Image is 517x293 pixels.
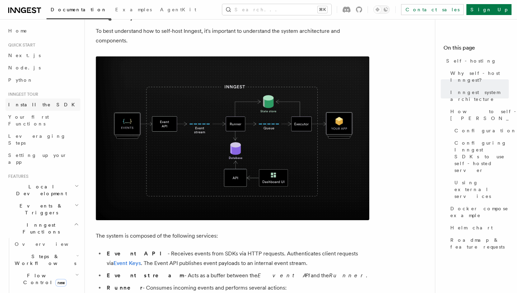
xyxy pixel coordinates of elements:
[5,181,80,200] button: Local Development
[8,114,49,126] span: Your first Functions
[452,124,509,137] a: Configuration
[5,222,74,235] span: Inngest Functions
[450,205,509,219] span: Docker compose example
[47,2,111,19] a: Documentation
[105,271,369,280] li: - Acts as a buffer between the and the .
[8,152,67,165] span: Setting up your app
[450,70,509,83] span: Why self-host Inngest?
[5,183,75,197] span: Local Development
[5,200,80,219] button: Events & Triggers
[401,4,464,15] a: Contact sales
[12,272,75,286] span: Flow Control
[8,77,33,83] span: Python
[114,260,141,266] a: Event Keys
[454,179,509,200] span: Using external services
[448,105,509,124] a: How to self-host [PERSON_NAME]
[5,111,80,130] a: Your first Functions
[446,57,496,64] span: Self-hosting
[452,137,509,176] a: Configuring Inngest SDKs to use self-hosted server
[443,44,509,55] h4: On this page
[329,272,366,279] em: Runner
[5,174,28,179] span: Features
[448,202,509,222] a: Docker compose example
[8,27,27,34] span: Home
[318,6,327,13] kbd: ⌘K
[222,4,331,15] button: Search...⌘K
[156,2,200,18] a: AgentKit
[107,272,184,279] strong: Event stream
[115,7,152,12] span: Examples
[448,86,509,105] a: Inngest system architecture
[8,102,79,107] span: Install the SDK
[450,224,493,231] span: Helm chart
[5,49,80,62] a: Next.js
[111,2,156,18] a: Examples
[466,4,512,15] a: Sign Up
[448,67,509,86] a: Why self-host Inngest?
[160,7,196,12] span: AgentKit
[443,55,509,67] a: Self-hosting
[5,149,80,168] a: Setting up your app
[15,241,85,247] span: Overview
[12,269,80,289] button: Flow Controlnew
[5,202,75,216] span: Events & Triggers
[5,92,38,97] span: Inngest tour
[5,62,80,74] a: Node.js
[107,284,143,291] strong: Runner
[107,250,168,257] strong: Event API
[450,89,509,103] span: Inngest system architecture
[257,272,311,279] em: Event API
[96,56,369,220] img: Inngest system architecture diagram
[448,234,509,253] a: Roadmap & feature requests
[12,253,76,267] span: Steps & Workflows
[450,237,509,250] span: Roadmap & feature requests
[105,249,369,268] li: - Receives events from SDKs via HTTP requests. Authenticates client requests via . The Event API ...
[448,222,509,234] a: Helm chart
[373,5,390,14] button: Toggle dark mode
[5,25,80,37] a: Home
[5,74,80,86] a: Python
[454,127,517,134] span: Configuration
[5,219,80,238] button: Inngest Functions
[8,65,41,70] span: Node.js
[454,139,509,174] span: Configuring Inngest SDKs to use self-hosted server
[5,130,80,149] a: Leveraging Steps
[5,98,80,111] a: Install the SDK
[452,176,509,202] a: Using external services
[96,26,369,45] p: To best understand how to self-host Inngest, it's important to understand the system architecture...
[8,133,66,146] span: Leveraging Steps
[5,42,35,48] span: Quick start
[96,231,369,241] p: The system is composed of the following services:
[51,7,107,12] span: Documentation
[12,250,80,269] button: Steps & Workflows
[8,53,41,58] span: Next.js
[12,238,80,250] a: Overview
[55,279,67,287] span: new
